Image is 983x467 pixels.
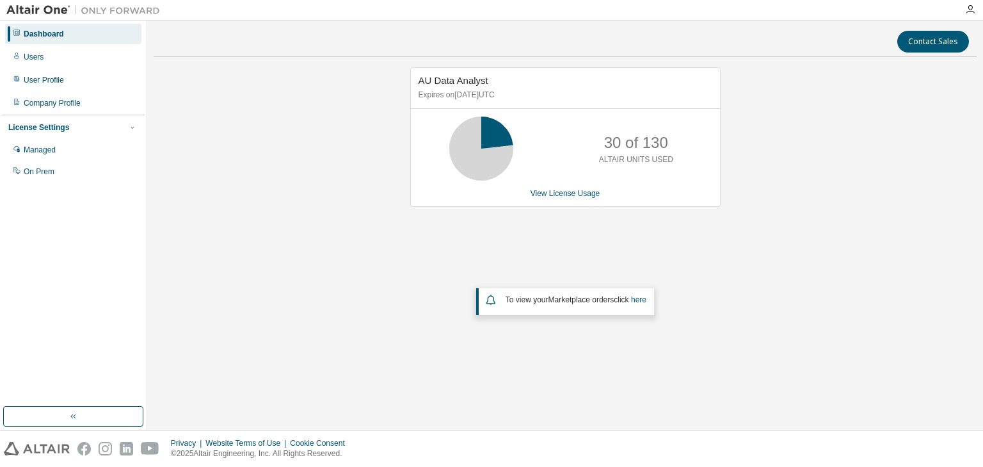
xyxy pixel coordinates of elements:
div: Privacy [171,438,205,448]
div: On Prem [24,167,54,177]
div: Cookie Consent [290,438,352,448]
img: altair_logo.svg [4,442,70,455]
a: View License Usage [531,189,600,198]
img: facebook.svg [77,442,91,455]
div: Dashboard [24,29,64,39]
div: Website Terms of Use [205,438,290,448]
div: Users [24,52,44,62]
img: youtube.svg [141,442,159,455]
em: Marketplace orders [548,295,614,304]
img: linkedin.svg [120,442,133,455]
p: 30 of 130 [604,132,668,154]
p: Expires on [DATE] UTC [419,90,709,101]
img: Altair One [6,4,166,17]
div: Managed [24,145,56,155]
p: © 2025 Altair Engineering, Inc. All Rights Reserved. [171,448,353,459]
img: instagram.svg [99,442,112,455]
div: License Settings [8,122,69,133]
div: User Profile [24,75,64,85]
button: Contact Sales [897,31,969,53]
span: AU Data Analyst [419,75,488,86]
span: To view your click [506,295,646,304]
a: here [631,295,646,304]
div: Company Profile [24,98,81,108]
p: ALTAIR UNITS USED [599,154,673,165]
